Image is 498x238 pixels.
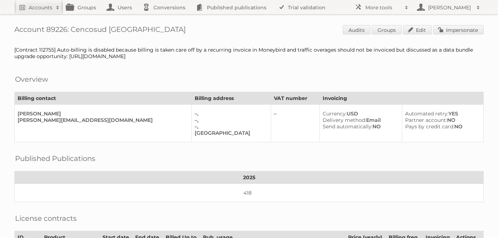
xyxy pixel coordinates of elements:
[15,171,484,184] th: 2025
[405,110,449,117] span: Automated retry:
[323,117,396,123] div: Email
[319,92,483,105] th: Invoicing
[29,4,52,11] h2: Accounts
[195,117,265,123] div: –,
[271,92,319,105] th: VAT number
[405,123,454,130] span: Pays by credit card:
[426,4,473,11] h2: [PERSON_NAME]
[14,25,484,36] h1: Account 89226: Cencosud [GEOGRAPHIC_DATA]
[15,74,48,85] h2: Overview
[343,25,370,34] a: Audits
[195,130,265,136] div: [GEOGRAPHIC_DATA]
[18,110,186,117] div: [PERSON_NAME]
[323,117,366,123] span: Delivery method:
[365,4,401,11] h2: More tools
[15,92,192,105] th: Billing contact
[323,110,347,117] span: Currency:
[15,184,484,202] td: 418
[405,123,478,130] div: NO
[403,25,432,34] a: Edit
[372,25,402,34] a: Groups
[15,153,95,164] h2: Published Publications
[405,117,447,123] span: Partner account:
[195,123,265,130] div: –,
[192,92,271,105] th: Billing address
[405,110,478,117] div: YES
[271,105,319,142] td: –
[405,117,478,123] div: NO
[323,110,396,117] div: USD
[433,25,484,34] a: Impersonate
[323,123,396,130] div: NO
[14,47,484,59] div: [Contract 112755] Auto-billing is disabled because billing is taken care off by a recurring invoi...
[15,213,77,224] h2: License contracts
[323,123,373,130] span: Send automatically:
[195,110,265,117] div: –,
[18,117,186,123] div: [PERSON_NAME][EMAIL_ADDRESS][DOMAIN_NAME]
